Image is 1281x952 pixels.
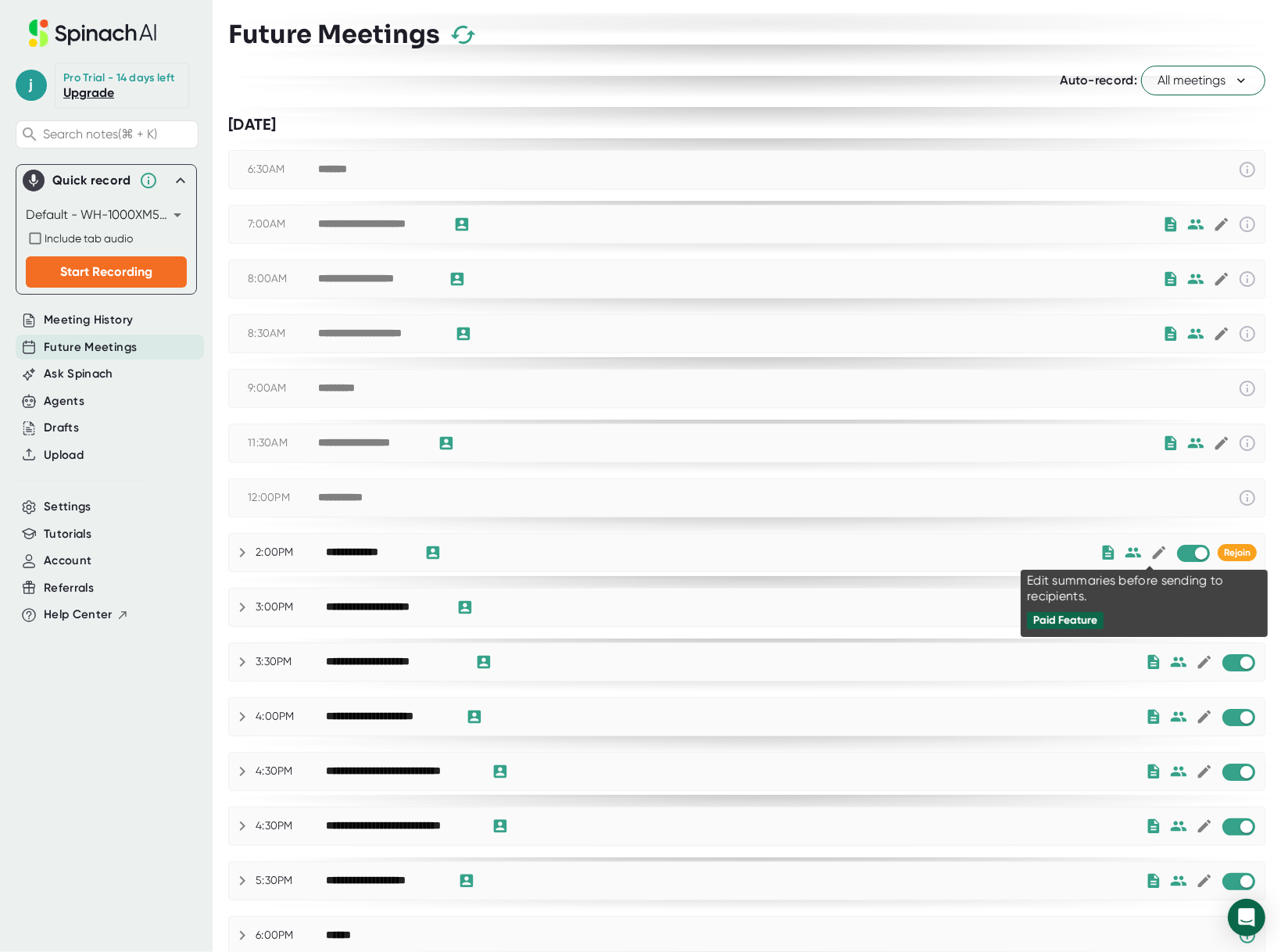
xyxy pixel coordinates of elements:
div: [DATE] [228,115,1265,134]
span: Help Center [44,606,113,624]
div: 2:00PM [256,546,326,560]
div: Default - WH-1000XM5 (Bluetooth) [26,202,187,227]
div: 6:30AM [248,163,318,177]
button: Tutorials [44,525,91,543]
div: 6:00PM [256,929,326,943]
button: Agents [44,392,84,410]
div: Record both your microphone and the audio from your browser tab (e.g., videos, meetings, etc.) [26,229,187,248]
svg: This event has already passed [1238,160,1257,179]
svg: This event has already passed [1238,434,1257,453]
button: All meetings [1141,66,1265,95]
button: Account [44,552,91,570]
div: 7:00AM [248,217,318,231]
button: Meeting History [44,311,133,329]
svg: This event has already passed [1238,379,1257,398]
div: Quick record [23,165,190,196]
span: All meetings [1158,71,1249,90]
svg: This event has already passed [1238,215,1257,234]
button: Future Meetings [44,338,137,356]
div: 4:00PM [256,710,326,724]
div: 11:30AM [248,436,318,450]
button: Start Recording [26,256,187,288]
span: j [16,70,47,101]
span: Search notes (⌘ + K) [43,127,157,141]
span: Auto-record: [1060,73,1137,88]
button: Drafts [44,419,79,437]
a: Upgrade [63,85,114,100]
button: Rejoin [1218,544,1257,561]
h3: Future Meetings [228,20,440,49]
span: Include tab audio [45,232,133,245]
div: 4:30PM [256,819,326,833]
button: Referrals [44,579,94,597]
button: Help Center [44,606,129,624]
div: 5:30PM [256,874,326,888]
div: 8:30AM [248,327,318,341]
div: Open Intercom Messenger [1228,899,1265,936]
button: Ask Spinach [44,365,113,383]
button: Upload [44,446,84,464]
svg: This event has already passed [1238,489,1257,507]
div: Quick record [52,173,131,188]
div: 12:00PM [248,491,318,505]
div: 3:30PM [256,655,326,669]
div: 8:00AM [248,272,318,286]
div: 9:00AM [248,381,318,395]
span: Rejoin [1224,547,1251,558]
div: 4:30PM [256,764,326,778]
div: Pro Trial - 14 days left [63,71,174,85]
div: 3:00PM [256,600,326,614]
div: Edit summaries before sending to recipients. [1027,573,1261,604]
button: Settings [44,498,91,516]
div: Paid Feature [1033,614,1097,628]
span: Start Recording [60,264,152,279]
